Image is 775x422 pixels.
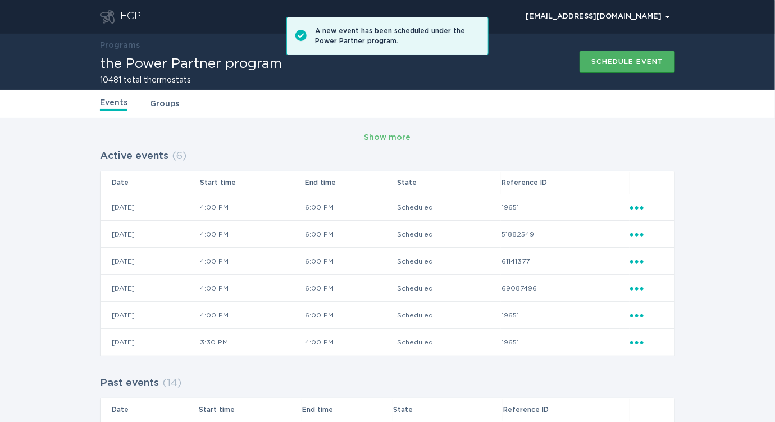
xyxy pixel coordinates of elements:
[101,171,674,194] tr: Table Headers
[199,171,304,194] th: Start time
[501,221,630,248] td: 51882549
[100,10,115,24] button: Go to dashboard
[199,221,304,248] td: 4:00 PM
[198,398,302,421] th: Start time
[304,194,396,221] td: 6:00 PM
[397,339,433,346] span: Scheduled
[101,248,674,275] tr: b894dd9735024eb99ab1cbcacd9ff09f
[501,275,630,302] td: 69087496
[199,302,304,329] td: 4:00 PM
[397,312,433,319] span: Scheduled
[397,204,433,211] span: Scheduled
[304,248,396,275] td: 6:00 PM
[501,248,630,275] td: 61141377
[304,171,396,194] th: End time
[101,302,199,329] td: [DATE]
[630,336,663,348] div: Popover menu
[101,194,674,221] tr: 57fc463d8973450ab708463cc88148bd
[304,221,396,248] td: 6:00 PM
[501,171,630,194] th: Reference ID
[364,129,411,146] button: Show more
[100,42,140,49] a: Programs
[501,302,630,329] td: 19651
[199,275,304,302] td: 4:00 PM
[150,98,179,110] a: Groups
[501,194,630,221] td: 19651
[630,282,663,294] div: Popover menu
[162,378,181,388] span: ( 14 )
[199,329,304,356] td: 3:30 PM
[396,171,501,194] th: State
[101,302,674,329] tr: f057649c018d4739b2b0e4e3747a0b87
[304,275,396,302] td: 6:00 PM
[304,329,396,356] td: 4:00 PM
[101,329,199,356] td: [DATE]
[503,398,630,421] th: Reference ID
[101,329,674,356] tr: de1ab547edbf4e62a4d9c86a2e6c5d95
[397,285,433,292] span: Scheduled
[393,398,503,421] th: State
[199,248,304,275] td: 4:00 PM
[100,146,168,166] h2: Active events
[304,302,396,329] td: 6:00 PM
[526,13,670,20] div: [EMAIL_ADDRESS][DOMAIN_NAME]
[172,151,186,161] span: ( 6 )
[120,10,141,24] div: ECP
[364,131,411,144] div: Show more
[591,58,663,65] div: Schedule event
[101,171,199,194] th: Date
[630,228,663,241] div: Popover menu
[580,51,675,73] button: Schedule event
[101,248,199,275] td: [DATE]
[521,8,675,25] div: Popover menu
[101,398,198,421] th: Date
[397,231,433,238] span: Scheduled
[100,97,127,111] a: Events
[100,373,159,393] h2: Past events
[101,275,199,302] td: [DATE]
[630,255,663,267] div: Popover menu
[630,309,663,321] div: Popover menu
[501,329,630,356] td: 19651
[199,194,304,221] td: 4:00 PM
[521,8,675,25] button: Open user account details
[101,221,199,248] td: [DATE]
[315,26,480,46] div: A new event has been scheduled under the Power Partner program.
[302,398,393,421] th: End time
[100,76,282,84] h2: 10481 total thermostats
[630,201,663,214] div: Popover menu
[101,221,674,248] tr: 6ada3208ef104a38b9c019883a4a56dc
[397,258,433,265] span: Scheduled
[101,275,674,302] tr: ecf2eea093bc4bcf9c009441b21627ac
[101,194,199,221] td: [DATE]
[100,57,282,71] h1: the Power Partner program
[101,398,674,421] tr: Table Headers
